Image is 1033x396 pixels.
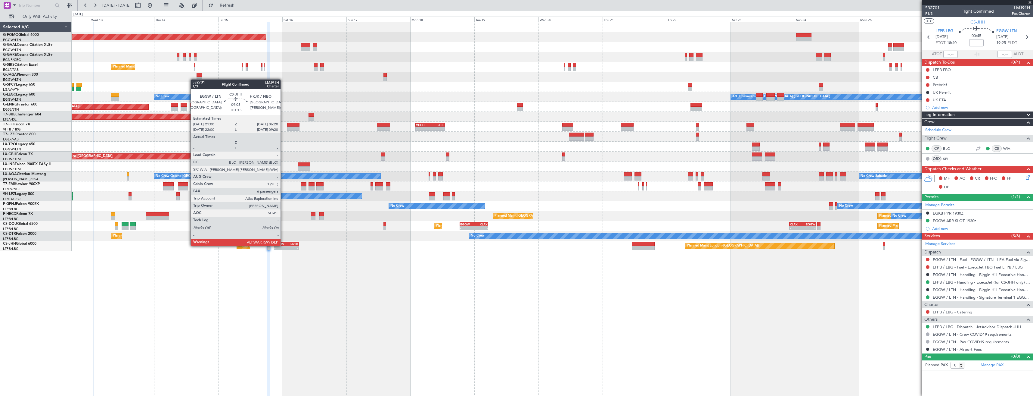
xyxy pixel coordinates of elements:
[430,127,444,130] div: -
[3,232,16,236] span: CS-DTR
[3,53,17,57] span: G-GARE
[879,212,974,221] div: Planned Maint [GEOGRAPHIC_DATA] ([GEOGRAPHIC_DATA])
[3,103,17,106] span: G-ENRG
[3,172,17,176] span: LX-AOA
[3,143,16,146] span: LX-TRO
[933,310,972,315] a: LFPB / LBG - Catering
[3,242,16,246] span: CS-JHH
[932,51,942,57] span: ATOT
[996,28,1017,34] span: EGGW LTN
[3,222,38,226] a: CS-DOUGlobal 6500
[3,197,20,201] a: LFMD/CEQ
[943,156,957,162] a: SEL
[933,339,1009,344] a: EGGW / LTN - Pax COVID19 requirements
[3,217,19,221] a: LFPB/LBG
[3,147,21,152] a: EGGW/LTN
[3,212,16,216] span: F-HECD
[3,237,19,241] a: LFPB/LBG
[238,241,333,250] div: Planned Maint [GEOGRAPHIC_DATA] ([GEOGRAPHIC_DATA])
[972,33,981,39] span: 00:45
[3,93,16,96] span: G-LEGC
[935,40,945,46] span: ETOT
[3,68,19,72] a: EGLF/FAB
[18,1,53,10] input: Trip Number
[925,127,951,133] a: Schedule Crew
[113,62,208,71] div: Planned Maint [GEOGRAPHIC_DATA] ([GEOGRAPHIC_DATA])
[861,172,889,181] div: No Crew Sabadell
[73,12,83,17] div: [DATE]
[933,75,938,80] div: CB
[802,222,815,226] div: EGGW
[16,14,64,19] span: Only With Activity
[933,218,976,223] div: EGGW ARR SLOT 1930z
[992,145,1002,152] div: CS
[3,58,21,62] a: EGNR/CEG
[275,242,287,246] div: EGGW
[46,152,113,161] div: Planned Maint Nice ([GEOGRAPHIC_DATA])
[3,192,34,196] a: 9H-LPZLegacy 500
[1011,59,1020,65] span: (0/4)
[287,242,299,246] div: HKJK
[206,1,242,10] button: Refresh
[215,3,240,8] span: Refresh
[287,246,299,250] div: -
[3,123,14,126] span: T7-FFI
[3,182,15,186] span: T7-EMI
[947,40,957,46] span: 18:40
[924,194,938,201] span: Permits
[960,176,965,182] span: AC
[996,40,1006,46] span: 19:25
[3,83,35,86] a: G-SPCYLegacy 650
[925,202,954,208] a: Manage Permits
[90,17,154,22] div: Wed 13
[3,162,51,166] a: LX-INBFalcon 900EX EASy II
[3,48,21,52] a: EGGW/LTN
[3,157,21,162] a: EDLW/DTM
[790,222,802,226] div: KLAX
[3,172,46,176] a: LX-AOACitation Mustang
[3,43,53,47] a: G-GAALCessna Citation XLS+
[471,231,485,240] div: No Crew
[460,222,474,226] div: EGGW
[3,227,19,231] a: LFPB/LBG
[3,123,30,126] a: T7-FFIFalcon 7X
[603,17,667,22] div: Thu 21
[3,167,21,171] a: EDLW/DTM
[3,222,17,226] span: CS-DOU
[1011,353,1020,360] span: (0/0)
[3,53,53,57] a: G-GARECessna Citation XLS+
[3,152,33,156] a: LX-GBHFalcon 7X
[416,127,430,130] div: -
[474,226,488,230] div: -
[3,117,17,122] a: LTBA/ISL
[933,332,1012,337] a: EGGW / LTN - Crew COVID19 requirements
[1003,146,1017,151] a: WIA
[275,246,287,250] div: -
[924,18,934,24] button: UTC
[3,113,15,116] span: T7-BRE
[3,97,21,102] a: EGGW/LTN
[924,166,982,173] span: Dispatch Checks and Weather
[3,232,36,236] a: CS-DTRFalcon 2000
[1011,233,1020,239] span: (3/6)
[795,17,859,22] div: Sun 24
[3,242,36,246] a: CS-JHHGlobal 6000
[1011,193,1020,200] span: (1/1)
[3,202,16,206] span: F-GPNJ
[156,92,169,101] div: No Crew
[932,226,1030,231] div: Add new
[996,34,1009,40] span: [DATE]
[3,43,17,47] span: G-GAAL
[3,127,21,132] a: VHHH/HKG
[495,212,589,221] div: Planned Maint [GEOGRAPHIC_DATA] ([GEOGRAPHIC_DATA])
[1007,176,1011,182] span: FP
[3,133,15,136] span: T7-LZZI
[925,362,948,368] label: Planned PAX
[924,119,935,126] span: Crew
[3,73,38,77] a: G-JAGAPhenom 300
[924,233,940,240] span: Services
[933,67,951,72] div: LFPB FBO
[1012,11,1030,16] span: Pos Charter
[924,301,939,308] span: Charter
[3,182,40,186] a: T7-EMIHawker 900XP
